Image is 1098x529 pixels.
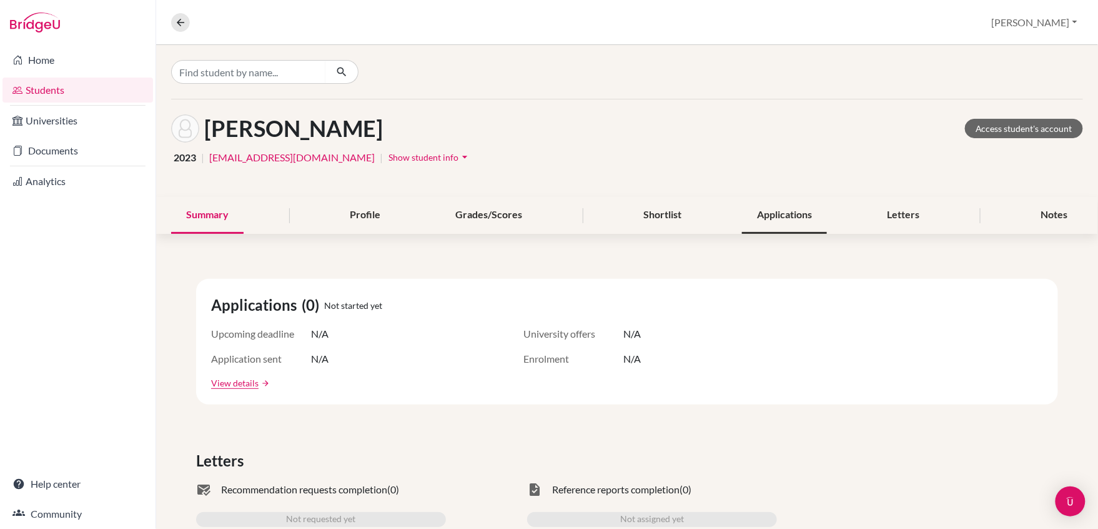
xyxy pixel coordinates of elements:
span: (0) [302,294,324,316]
span: Not requested yet [287,512,356,527]
input: Find student by name... [171,60,326,84]
a: Students [2,78,153,103]
div: Grades/Scores [441,197,538,234]
span: Not started yet [324,299,382,312]
span: Application sent [211,351,311,366]
a: Home [2,48,153,73]
span: Reference reports completion [552,482,680,497]
a: arrow_forward [259,379,270,388]
i: arrow_drop_down [458,151,471,163]
span: (0) [680,482,691,497]
div: Applications [742,197,827,234]
span: | [201,150,204,165]
a: Help center [2,471,153,496]
span: (0) [387,482,399,497]
div: Summary [171,197,244,234]
div: Notes [1026,197,1083,234]
span: Upcoming deadline [211,326,311,341]
span: Applications [211,294,302,316]
button: Show student infoarrow_drop_down [388,148,472,167]
a: Community [2,501,153,526]
div: Open Intercom Messenger [1056,486,1086,516]
div: Profile [335,197,395,234]
span: N/A [623,326,641,341]
span: N/A [311,351,329,366]
span: Recommendation requests completion [221,482,387,497]
a: Analytics [2,169,153,194]
img: Safwaan HUQ's avatar [171,114,199,143]
span: Letters [196,450,249,472]
span: Show student info [388,152,458,163]
a: Universities [2,108,153,133]
span: 2023 [174,150,196,165]
button: [PERSON_NAME] [986,11,1083,34]
span: N/A [311,326,329,341]
span: task [527,482,542,497]
h1: [PERSON_NAME] [204,115,383,142]
div: Letters [873,197,935,234]
div: Shortlist [629,197,697,234]
a: [EMAIL_ADDRESS][DOMAIN_NAME] [209,150,375,165]
img: Bridge-U [10,13,60,33]
a: Documents [2,138,153,163]
span: University offers [523,326,623,341]
a: Access student's account [965,119,1083,138]
span: N/A [623,351,641,366]
span: Not assigned yet [620,512,684,527]
a: View details [211,376,259,390]
span: mark_email_read [196,482,211,497]
span: Enrolment [523,351,623,366]
span: | [380,150,383,165]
